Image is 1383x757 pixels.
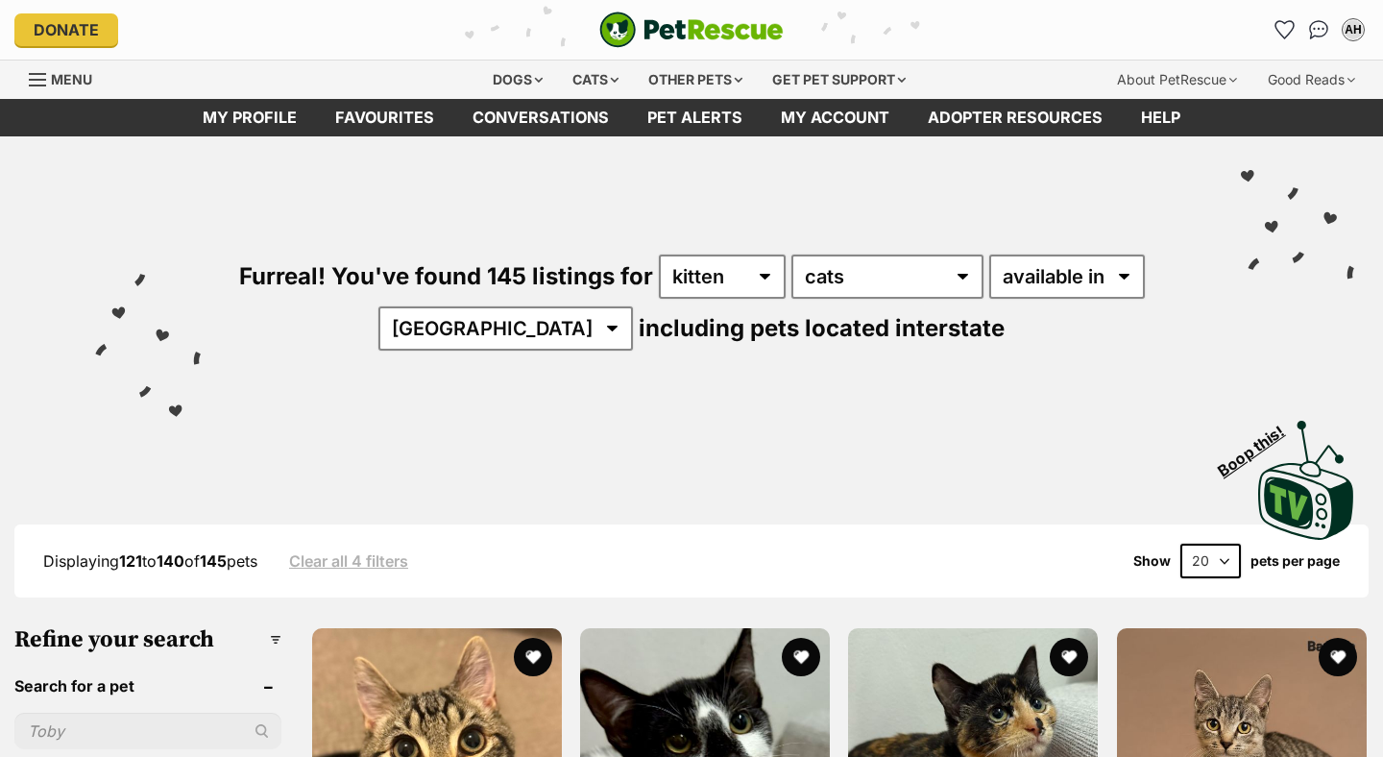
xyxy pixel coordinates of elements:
a: Clear all 4 filters [289,552,408,570]
span: Menu [51,71,92,87]
div: About PetRescue [1104,61,1250,99]
a: My profile [183,99,316,136]
button: favourite [514,638,552,676]
a: Conversations [1303,14,1334,45]
strong: 121 [119,551,142,571]
div: Good Reads [1254,61,1369,99]
a: Favourites [316,99,453,136]
span: Displaying to of pets [43,551,257,571]
div: Other pets [635,61,756,99]
h3: Refine your search [14,626,281,653]
button: favourite [1319,638,1357,676]
a: Adopter resources [909,99,1122,136]
header: Search for a pet [14,677,281,695]
span: Show [1133,553,1171,569]
button: favourite [782,638,820,676]
div: Dogs [479,61,556,99]
a: conversations [453,99,628,136]
a: Favourites [1269,14,1299,45]
span: including pets located interstate [639,314,1005,342]
a: Menu [29,61,106,95]
span: Boop this! [1215,410,1303,479]
a: Help [1122,99,1200,136]
div: Get pet support [759,61,919,99]
div: Cats [559,61,632,99]
input: Toby [14,713,281,749]
button: favourite [1051,638,1089,676]
a: Boop this! [1258,403,1354,544]
a: Donate [14,13,118,46]
a: PetRescue [599,12,784,48]
a: My account [762,99,909,136]
img: chat-41dd97257d64d25036548639549fe6c8038ab92f7586957e7f3b1b290dea8141.svg [1309,20,1329,39]
button: My account [1338,14,1369,45]
span: Furreal! You've found 145 listings for [239,262,653,290]
strong: 145 [200,551,227,571]
img: logo-cat-932fe2b9b8326f06289b0f2fb663e598f794de774fb13d1741a6617ecf9a85b4.svg [599,12,784,48]
label: pets per page [1250,553,1340,569]
strong: 140 [157,551,184,571]
img: PetRescue TV logo [1258,421,1354,540]
a: Pet alerts [628,99,762,136]
ul: Account quick links [1269,14,1369,45]
div: AH [1344,20,1363,39]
